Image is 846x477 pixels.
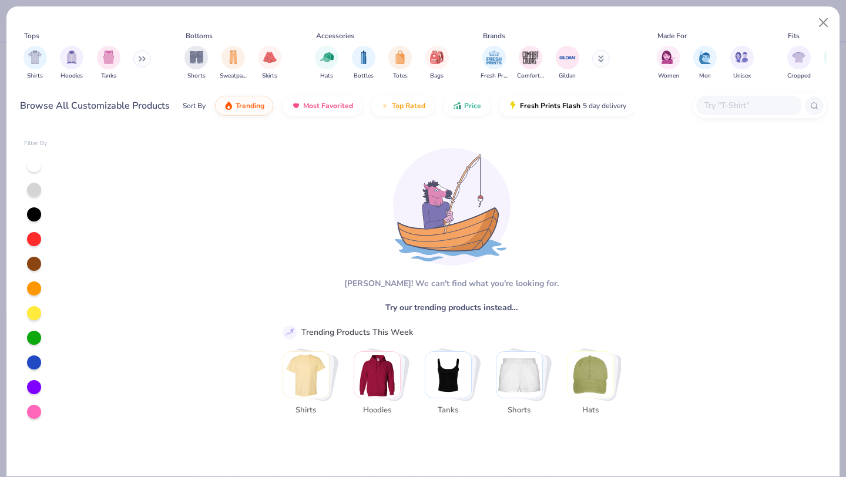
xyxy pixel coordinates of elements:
span: Fresh Prints [481,72,508,80]
img: Skirts Image [263,51,277,64]
span: Bags [430,72,444,80]
img: Totes Image [394,51,407,64]
span: Hoodies [358,405,396,416]
span: Price [464,101,481,110]
button: Most Favorited [283,96,362,116]
img: Gildan Image [559,49,576,66]
img: flash.gif [508,101,518,110]
div: Made For [657,31,687,41]
span: Skirts [262,72,277,80]
div: filter for Bottles [352,46,375,80]
span: Sweatpants [220,72,247,80]
button: filter button [23,46,47,80]
button: filter button [388,46,412,80]
div: filter for Bags [425,46,449,80]
img: Sweatpants Image [227,51,240,64]
div: filter for Hats [315,46,338,80]
span: Women [658,72,679,80]
div: Tops [24,31,39,41]
img: Shorts [496,352,542,398]
button: Stack Card Button Hats [567,351,621,421]
img: Men Image [699,51,711,64]
span: Tanks [429,405,467,416]
div: filter for Shorts [184,46,208,80]
button: filter button [258,46,281,80]
button: Stack Card Button Shirts [283,351,337,421]
div: filter for Fresh Prints [481,46,508,80]
img: Unisex Image [735,51,748,64]
img: trending.gif [224,101,233,110]
div: Trending Products This Week [301,326,413,338]
div: Browse All Customizable Products [20,99,170,113]
img: Tanks [425,352,471,398]
div: filter for Totes [388,46,412,80]
div: filter for Comfort Colors [517,46,544,80]
div: filter for Shirts [23,46,47,80]
img: Shirts Image [28,51,42,64]
button: filter button [693,46,717,80]
button: filter button [352,46,375,80]
img: Shorts Image [190,51,203,64]
span: Shorts [187,72,206,80]
img: most_fav.gif [291,101,301,110]
button: filter button [787,46,811,80]
div: Sort By [183,100,206,111]
img: Women Image [662,51,675,64]
span: Shirts [287,405,325,416]
div: Fits [788,31,800,41]
button: Price [444,96,490,116]
img: Comfort Colors Image [522,49,539,66]
button: Stack Card Button Hoodies [354,351,408,421]
div: filter for Women [657,46,680,80]
div: filter for Cropped [787,46,811,80]
button: filter button [517,46,544,80]
img: Bags Image [430,51,443,64]
button: filter button [315,46,338,80]
div: filter for Sweatpants [220,46,247,80]
span: Try our trending products instead… [385,301,518,314]
span: Comfort Colors [517,72,544,80]
img: trend_line.gif [284,327,295,338]
img: Shirts [283,352,329,398]
div: filter for Tanks [97,46,120,80]
img: Hats [568,352,613,398]
div: filter for Gildan [556,46,579,80]
button: filter button [220,46,247,80]
span: Top Rated [392,101,425,110]
span: Shorts [500,405,538,416]
button: Fresh Prints Flash5 day delivery [499,96,635,116]
img: Bottles Image [357,51,370,64]
div: filter for Unisex [730,46,754,80]
span: Hats [320,72,333,80]
img: Tanks Image [102,51,115,64]
button: filter button [60,46,83,80]
span: Unisex [733,72,751,80]
span: Fresh Prints Flash [520,101,580,110]
button: filter button [556,46,579,80]
input: Try "T-Shirt" [703,99,794,112]
span: Tanks [101,72,116,80]
img: Hoodies [354,352,400,398]
img: Cropped Image [792,51,805,64]
img: Hoodies Image [65,51,78,64]
button: Close [813,12,835,34]
button: filter button [97,46,120,80]
div: Filter By [24,139,48,148]
button: filter button [481,46,508,80]
span: Bottles [354,72,374,80]
img: Hats Image [320,51,334,64]
span: Cropped [787,72,811,80]
span: Shirts [27,72,43,80]
img: TopRated.gif [380,101,390,110]
div: Bottoms [186,31,213,41]
button: filter button [730,46,754,80]
span: Hats [571,405,609,416]
button: Stack Card Button Tanks [425,351,479,421]
div: Brands [483,31,505,41]
div: filter for Men [693,46,717,80]
button: Trending [215,96,273,116]
button: filter button [425,46,449,80]
div: filter for Skirts [258,46,281,80]
span: Trending [236,101,264,110]
button: Stack Card Button Shorts [496,351,550,421]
